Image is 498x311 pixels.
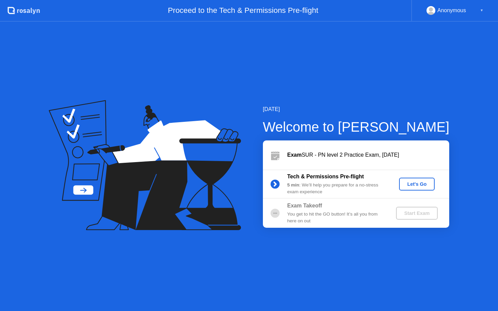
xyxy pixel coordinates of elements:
[287,152,302,158] b: Exam
[396,207,438,220] button: Start Exam
[480,6,483,15] div: ▼
[287,182,299,187] b: 5 min
[399,178,435,191] button: Let's Go
[263,105,450,113] div: [DATE]
[287,151,449,159] div: SUR - PN level 2 Practice Exam, [DATE]
[287,182,385,196] div: : We’ll help you prepare for a no-stress exam experience
[402,181,432,187] div: Let's Go
[437,6,466,15] div: Anonymous
[287,174,364,179] b: Tech & Permissions Pre-flight
[287,203,322,208] b: Exam Takeoff
[263,117,450,137] div: Welcome to [PERSON_NAME]
[399,210,435,216] div: Start Exam
[287,211,385,225] div: You get to hit the GO button! It’s all you from here on out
